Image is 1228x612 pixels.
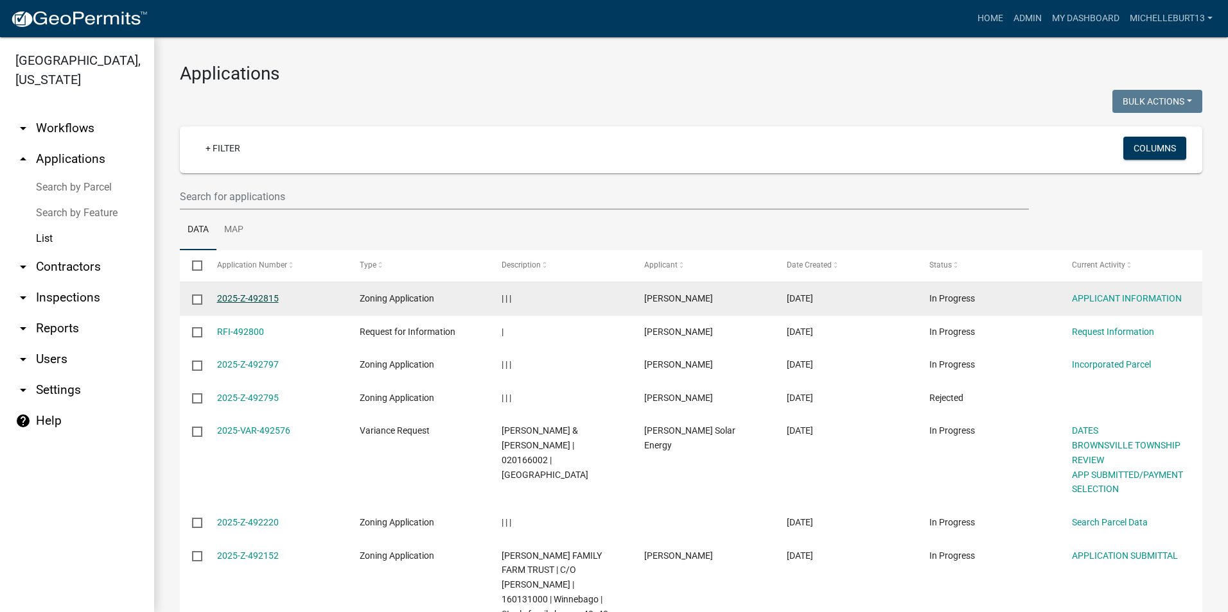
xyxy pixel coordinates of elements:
[1125,6,1218,31] a: michelleburt13
[787,293,813,303] span: 10/15/2025
[489,250,632,281] datatable-header-cell: Description
[1047,6,1125,31] a: My Dashboard
[632,250,775,281] datatable-header-cell: Applicant
[15,151,31,167] i: arrow_drop_up
[217,517,279,527] a: 2025-Z-492220
[180,183,1029,210] input: Search for applications
[1072,550,1178,561] a: APPLICATION SUBMITTAL
[180,210,216,251] a: Data
[217,393,279,403] a: 2025-Z-492795
[1072,517,1148,527] a: Search Parcel Data
[1072,359,1151,370] a: Incorporated Parcel
[644,293,713,303] span: Mark Nemeth
[972,6,1008,31] a: Home
[644,359,713,370] span: Mark Nemeth
[15,321,31,336] i: arrow_drop_down
[217,260,287,269] span: Application Number
[502,517,511,527] span: | | |
[15,413,31,429] i: help
[787,359,813,370] span: 10/15/2025
[1112,90,1202,113] button: Bulk Actions
[217,425,290,436] a: 2025-VAR-492576
[15,259,31,275] i: arrow_drop_down
[1072,327,1154,337] a: Request Information
[644,425,735,450] span: Olson Solar Energy
[1072,425,1098,436] a: DATES
[204,250,347,281] datatable-header-cell: Application Number
[644,260,678,269] span: Applicant
[1072,470,1183,495] a: APP SUBMITTED/PAYMENT SELECTION
[360,260,376,269] span: Type
[787,260,832,269] span: Date Created
[787,517,813,527] span: 10/14/2025
[787,393,813,403] span: 10/15/2025
[775,250,917,281] datatable-header-cell: Date Created
[502,425,588,479] span: KUSUMA,BENNY & SHAWNA BONNETT | 020166002 | Brownsville
[1072,293,1182,303] a: APPLICANT INFORMATION
[360,327,455,337] span: Request for Information
[787,550,813,561] span: 10/14/2025
[502,260,541,269] span: Description
[644,327,713,337] span: Mark Nemeth
[929,327,975,337] span: In Progress
[929,517,975,527] span: In Progress
[502,359,511,370] span: | | |
[502,293,511,303] span: | | |
[929,293,975,303] span: In Progress
[195,137,250,160] a: + Filter
[929,359,975,370] span: In Progress
[1072,440,1180,465] a: BROWNSVILLE TOWNSHIP REVIEW
[216,210,251,251] a: Map
[217,327,264,337] a: RFI-492800
[787,425,813,436] span: 10/14/2025
[180,250,204,281] datatable-header-cell: Select
[15,352,31,367] i: arrow_drop_down
[360,517,434,527] span: Zoning Application
[360,359,434,370] span: Zoning Application
[1060,250,1202,281] datatable-header-cell: Current Activity
[217,359,279,370] a: 2025-Z-492797
[644,393,713,403] span: Mark Nemeth
[929,393,963,403] span: Rejected
[360,550,434,561] span: Zoning Application
[180,63,1202,85] h3: Applications
[15,290,31,305] i: arrow_drop_down
[360,293,434,303] span: Zoning Application
[217,293,279,303] a: 2025-Z-492815
[15,382,31,398] i: arrow_drop_down
[347,250,489,281] datatable-header-cell: Type
[1008,6,1047,31] a: Admin
[502,393,511,403] span: | | |
[360,425,430,436] span: Variance Request
[929,260,952,269] span: Status
[929,550,975,561] span: In Progress
[15,121,31,136] i: arrow_drop_down
[1072,260,1125,269] span: Current Activity
[787,327,813,337] span: 10/15/2025
[360,393,434,403] span: Zoning Application
[929,425,975,436] span: In Progress
[917,250,1060,281] datatable-header-cell: Status
[1123,137,1186,160] button: Columns
[217,550,279,561] a: 2025-Z-492152
[644,550,713,561] span: Brian Giesler
[502,327,504,337] span: |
